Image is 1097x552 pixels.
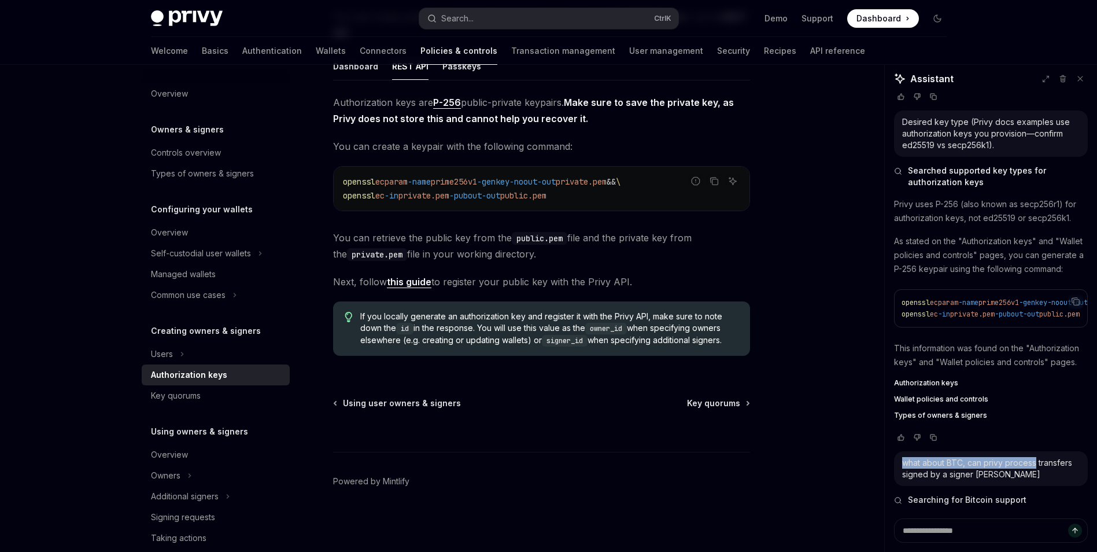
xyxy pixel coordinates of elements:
span: public.pem [1039,310,1080,319]
a: Types of owners & signers [894,411,1088,420]
span: openssl [902,310,930,319]
button: Toggle Self-custodial user wallets section [142,243,290,264]
span: -name [958,298,978,307]
a: Dashboard [847,9,919,28]
span: Searching for Bitcoin support [908,494,1026,506]
button: Searched supported key types for authorization keys [894,165,1088,188]
span: Using user owners & signers [343,398,461,409]
a: Managed wallets [142,264,290,285]
a: Transaction management [511,37,615,65]
span: Ctrl K [654,14,671,23]
a: Wallet policies and controls [894,395,1088,404]
span: ecparam [930,298,958,307]
div: Managed wallets [151,267,216,281]
span: ec [930,310,938,319]
div: Search... [441,12,474,25]
a: Recipes [764,37,796,65]
span: -out [482,190,500,201]
a: Wallets [316,37,346,65]
h5: Owners & signers [151,123,224,137]
div: Overview [151,448,188,462]
span: private.pem [950,310,995,319]
h5: Creating owners & signers [151,324,261,338]
span: Types of owners & signers [894,411,987,420]
span: -noout [509,176,537,187]
a: Overview [142,83,290,104]
code: owner_id [585,323,627,334]
h5: Using owners & signers [151,425,248,439]
button: Copy the contents from the code block [1068,294,1083,309]
span: ecparam [375,176,408,187]
code: public.pem [512,232,567,245]
a: User management [629,37,703,65]
span: Dashboard [856,13,901,24]
div: Self-custodial user wallets [151,246,251,260]
span: -name [408,176,431,187]
button: Toggle Additional signers section [142,486,290,507]
button: Toggle Owners section [142,465,290,486]
span: -noout [1047,298,1072,307]
span: && [607,176,616,187]
span: Authorization keys are public-private keypairs. [333,94,750,127]
div: Overview [151,226,188,240]
svg: Tip [345,312,353,322]
a: Powered by Mintlify [333,476,409,487]
span: Authorization keys [894,378,958,388]
a: Demo [764,13,788,24]
button: Send message [1068,524,1082,538]
button: Toggle Common use cases section [142,285,290,306]
code: signer_id [542,335,588,347]
code: private.pem [347,248,407,261]
div: Owners [151,469,180,483]
button: Vote that response was good [894,432,908,443]
div: Key quorums [151,389,201,403]
p: As stated on the "Authorization keys" and "Wallet policies and controls" pages, you can generate ... [894,234,1088,276]
span: You can retrieve the public key from the file and the private key from the file in your working d... [333,230,750,262]
button: Copy chat response [926,91,940,102]
h5: Configuring your wallets [151,203,253,216]
button: Vote that response was not good [910,432,924,443]
div: Additional signers [151,490,219,503]
span: openssl [343,176,375,187]
div: Desired key type (Privy docs examples use authorization keys you provision—confirm ed25519 vs sec... [902,116,1080,151]
a: API reference [810,37,865,65]
a: Connectors [360,37,407,65]
span: Next, follow to register your public key with the Privy API. [333,274,750,290]
a: Overview [142,222,290,243]
div: Dashboard [333,53,378,80]
span: -genkey [1019,298,1047,307]
textarea: Ask a question... [894,518,1088,543]
button: Vote that response was good [894,91,908,102]
span: -pubout [449,190,482,201]
button: Copy the contents from the code block [707,174,722,189]
a: Authorization keys [142,365,290,385]
a: P-256 [433,97,461,109]
p: This information was found on the "Authorization keys" and "Wallet policies and controls" pages. [894,341,1088,369]
a: Authorization keys [894,378,1088,388]
span: ec [375,190,385,201]
span: -pubout [995,310,1023,319]
a: Overview [142,444,290,465]
button: Toggle Users section [142,344,290,365]
a: Basics [202,37,228,65]
div: Authorization keys [151,368,227,382]
button: Vote that response was not good [910,91,924,102]
span: private.pem [398,190,449,201]
a: Security [717,37,750,65]
button: Open search [419,8,678,29]
div: what about BTC, can privy process transfers signed by a signer [PERSON_NAME] [902,457,1080,480]
a: this guide [387,276,431,288]
p: Privy uses P-256 (also known as secp256r1) for authorization keys, not ed25519 or secp256k1. [894,197,1088,225]
span: -in [385,190,398,201]
button: Ask AI [725,174,740,189]
span: -out [1023,310,1039,319]
a: Welcome [151,37,188,65]
span: You can create a keypair with the following command: [333,138,750,154]
div: Common use cases [151,288,226,302]
a: Signing requests [142,507,290,528]
button: Toggle dark mode [928,9,947,28]
button: Report incorrect code [688,174,703,189]
div: Types of owners & signers [151,167,254,181]
span: private.pem [556,176,607,187]
span: \ [616,176,620,187]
